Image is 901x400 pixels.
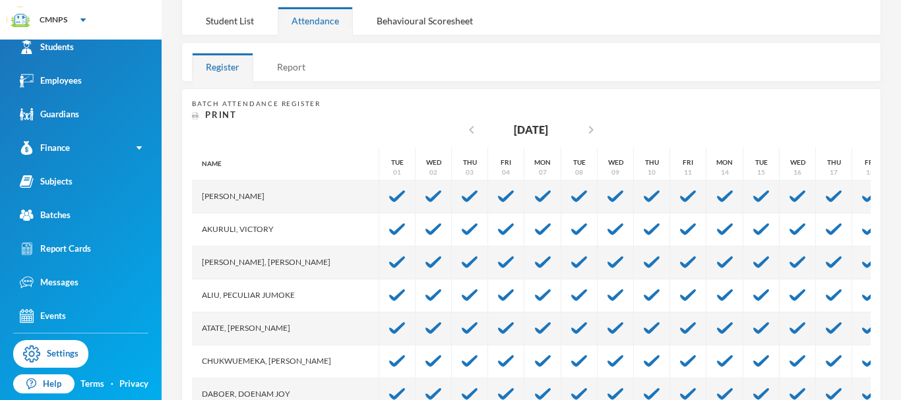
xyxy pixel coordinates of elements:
div: Tue [573,157,586,167]
div: Fri [683,157,693,167]
div: Events [20,309,66,323]
div: Thu [463,157,477,167]
div: Tue [755,157,768,167]
div: 02 [429,167,437,177]
div: Thu [827,157,841,167]
div: Wed [790,157,805,167]
div: [DATE] [514,122,548,138]
div: Name [192,148,379,181]
div: Atate, [PERSON_NAME] [192,312,379,345]
div: 07 [539,167,547,177]
div: 03 [466,167,474,177]
div: Tue [391,157,404,167]
div: 11 [684,167,692,177]
div: Akuruli, Victory [192,214,379,246]
div: Subjects [20,175,73,188]
a: Terms [80,378,104,391]
div: Wed [608,157,623,167]
a: Settings [13,340,88,368]
i: chevron_right [583,122,599,138]
div: 18 [866,167,874,177]
div: Attendance [278,7,353,35]
div: 04 [502,167,510,177]
span: Print [205,109,237,120]
div: Report [263,53,319,81]
div: Batches [20,208,71,222]
div: 17 [830,167,838,177]
div: 16 [793,167,801,177]
div: Mon [534,157,551,167]
div: Messages [20,275,78,289]
div: [PERSON_NAME] [192,181,379,214]
div: Student List [192,7,268,35]
div: Finance [20,141,70,155]
div: Mon [716,157,733,167]
div: Students [20,40,74,54]
div: 01 [393,167,401,177]
a: Help [13,374,75,394]
div: Chukwuemeka, [PERSON_NAME] [192,345,379,378]
div: Guardians [20,107,79,121]
img: logo [7,7,34,34]
div: 10 [648,167,656,177]
a: Privacy [119,378,148,391]
div: 15 [757,167,765,177]
div: CMNPS [40,14,67,26]
div: [PERSON_NAME], [PERSON_NAME] [192,246,379,279]
div: Report Cards [20,242,91,256]
div: Fri [865,157,875,167]
div: Aliu, Peculiar Jumoke [192,279,379,312]
div: Employees [20,74,82,88]
div: 14 [721,167,729,177]
div: Behavioural Scoresheet [363,7,487,35]
div: Wed [426,157,441,167]
div: 09 [611,167,619,177]
span: Batch Attendance Register [192,100,321,107]
div: · [111,378,113,391]
div: Thu [645,157,659,167]
div: Register [192,53,253,81]
i: chevron_left [464,122,480,138]
div: 08 [575,167,583,177]
div: Fri [501,157,511,167]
